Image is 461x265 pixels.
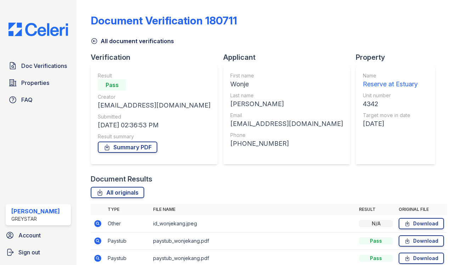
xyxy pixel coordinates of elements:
div: Pass [359,255,393,262]
div: [DATE] 02:36:53 PM [98,120,210,130]
div: [PERSON_NAME] [230,99,343,109]
div: Verification [91,52,223,62]
a: Sign out [3,245,74,259]
span: Doc Verifications [21,62,67,70]
span: Account [18,231,41,240]
div: Applicant [223,52,356,62]
div: Document Results [91,174,152,184]
a: All originals [91,187,144,198]
div: First name [230,72,343,79]
th: File name [150,204,356,215]
div: [EMAIL_ADDRESS][DOMAIN_NAME] [98,100,210,110]
div: Wonje [230,79,343,89]
a: Download [399,218,444,229]
td: Other [105,215,150,232]
div: [DATE] [363,119,418,129]
div: Unit number [363,92,418,99]
div: Property [356,52,441,62]
div: Pass [359,237,393,244]
div: Phone [230,132,343,139]
img: CE_Logo_Blue-a8612792a0a2168367f1c8372b55b34899dd931a85d93a1a3d3e32e68fde9ad4.png [3,23,74,36]
div: [EMAIL_ADDRESS][DOMAIN_NAME] [230,119,343,129]
a: Properties [6,76,71,90]
a: Account [3,228,74,242]
a: Download [399,253,444,264]
a: Download [399,235,444,247]
th: Type [105,204,150,215]
th: Result [356,204,396,215]
a: Name Reserve at Estuary [363,72,418,89]
a: FAQ [6,93,71,107]
span: Properties [21,79,49,87]
div: Last name [230,92,343,99]
div: Pass [98,79,126,91]
div: Result [98,72,210,79]
td: id_wonjekang.jpeg [150,215,356,232]
div: Document Verification 180711 [91,14,237,27]
div: N/A [359,220,393,227]
div: [PERSON_NAME] [11,207,60,215]
div: Email [230,112,343,119]
td: Paystub [105,232,150,250]
a: Summary PDF [98,142,157,153]
div: Reserve at Estuary [363,79,418,89]
span: Sign out [18,248,40,257]
div: Name [363,72,418,79]
div: Greystar [11,215,60,223]
div: [PHONE_NUMBER] [230,139,343,149]
th: Original file [396,204,447,215]
td: paystub_wonjekang.pdf [150,232,356,250]
div: Result summary [98,133,210,140]
span: FAQ [21,96,33,104]
div: Submitted [98,113,210,120]
div: Target move in date [363,112,418,119]
div: 4342 [363,99,418,109]
a: Doc Verifications [6,59,71,73]
a: All document verifications [91,37,174,45]
div: Creator [98,93,210,100]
